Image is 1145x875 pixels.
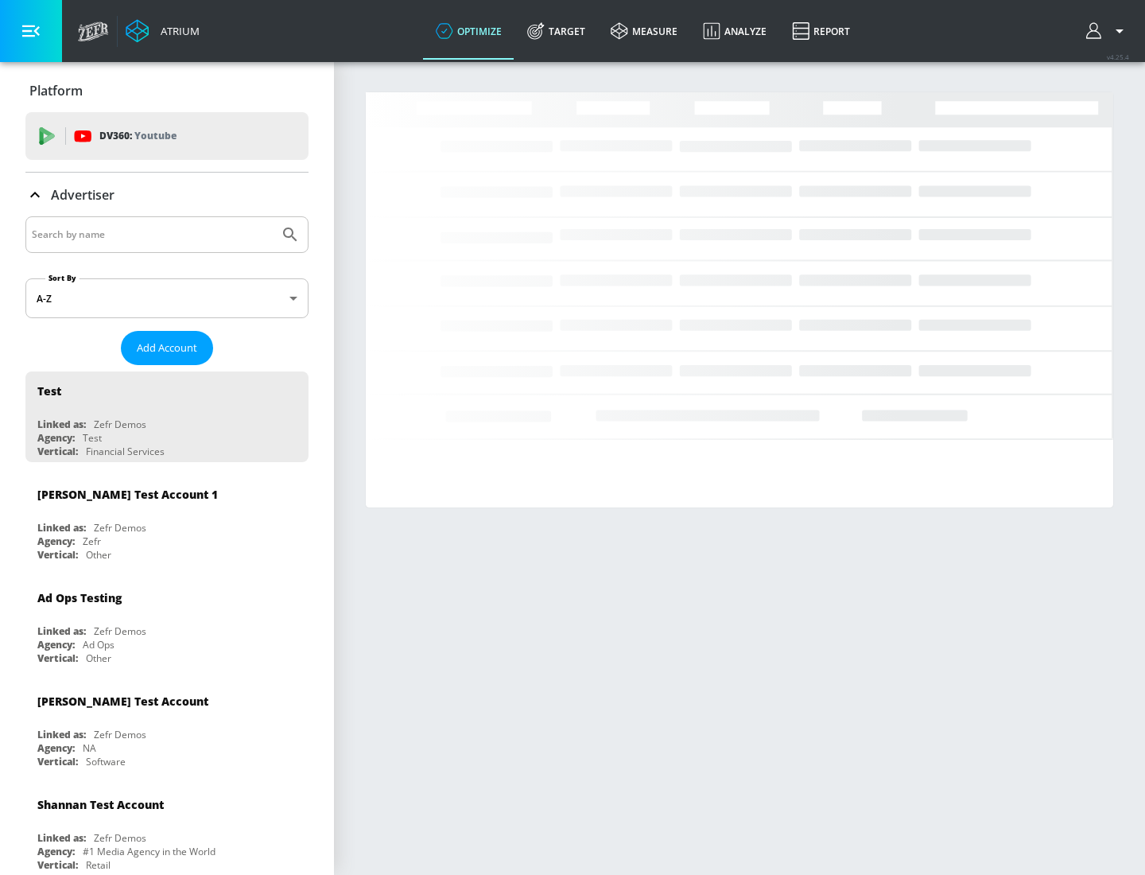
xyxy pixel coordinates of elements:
div: TestLinked as:Zefr DemosAgency:TestVertical:Financial Services [25,371,309,462]
a: measure [598,2,690,60]
div: Vertical: [37,858,78,872]
button: Add Account [121,331,213,365]
div: Linked as: [37,831,86,845]
div: [PERSON_NAME] Test Account 1 [37,487,218,502]
div: Linked as: [37,521,86,535]
div: Zefr Demos [94,521,146,535]
div: [PERSON_NAME] Test Account 1Linked as:Zefr DemosAgency:ZefrVertical:Other [25,475,309,566]
div: NA [83,741,96,755]
span: Add Account [137,339,197,357]
div: Other [86,651,111,665]
div: Zefr Demos [94,831,146,845]
div: Shannan Test Account [37,797,164,812]
div: Linked as: [37,418,86,431]
div: Test [37,383,61,399]
div: Vertical: [37,548,78,562]
span: v 4.25.4 [1107,52,1129,61]
div: Ad Ops Testing [37,590,122,605]
label: Sort By [45,273,80,283]
div: Agency: [37,431,75,445]
div: Agency: [37,638,75,651]
div: Vertical: [37,755,78,768]
div: #1 Media Agency in the World [83,845,215,858]
div: Financial Services [86,445,165,458]
div: Ad Ops TestingLinked as:Zefr DemosAgency:Ad OpsVertical:Other [25,578,309,669]
p: DV360: [99,127,177,145]
input: Search by name [32,224,273,245]
a: optimize [423,2,514,60]
div: Ad Ops [83,638,114,651]
div: Software [86,755,126,768]
div: Agency: [37,845,75,858]
div: Other [86,548,111,562]
div: Agency: [37,535,75,548]
div: Zefr [83,535,101,548]
div: Vertical: [37,651,78,665]
div: Platform [25,68,309,113]
div: [PERSON_NAME] Test AccountLinked as:Zefr DemosAgency:NAVertical:Software [25,682,309,772]
a: Target [514,2,598,60]
div: A-Z [25,278,309,318]
div: Retail [86,858,111,872]
div: Zefr Demos [94,418,146,431]
div: Linked as: [37,624,86,638]
p: Youtube [134,127,177,144]
div: [PERSON_NAME] Test Account [37,694,208,709]
p: Platform [29,82,83,99]
div: Test [83,431,102,445]
div: Zefr Demos [94,728,146,741]
div: Vertical: [37,445,78,458]
div: Agency: [37,741,75,755]
div: Advertiser [25,173,309,217]
a: Atrium [126,19,200,43]
div: Zefr Demos [94,624,146,638]
div: Atrium [154,24,200,38]
div: Linked as: [37,728,86,741]
a: Analyze [690,2,779,60]
a: Report [779,2,863,60]
p: Advertiser [51,186,114,204]
div: DV360: Youtube [25,112,309,160]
